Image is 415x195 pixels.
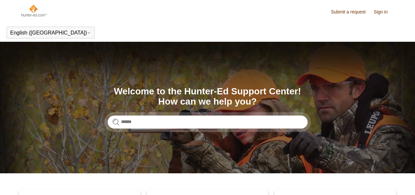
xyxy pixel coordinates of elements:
[21,4,47,17] img: Hunter-Ed Help Center home page
[108,86,308,107] h1: Welcome to the Hunter-Ed Support Center! How can we help you?
[374,9,394,15] a: Sign in
[331,9,372,15] a: Submit a request
[108,115,308,129] input: Search
[10,30,91,36] button: English ([GEOGRAPHIC_DATA])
